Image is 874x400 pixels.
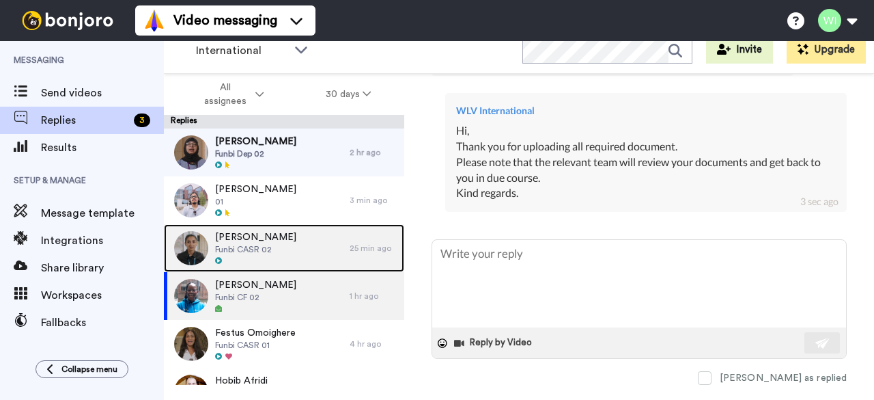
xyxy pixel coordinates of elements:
[215,230,296,244] span: [PERSON_NAME]
[215,183,296,196] span: [PERSON_NAME]
[215,135,296,148] span: [PERSON_NAME]
[164,272,404,320] a: [PERSON_NAME]Funbi CF 021 hr ago
[134,114,150,127] div: 3
[215,374,268,388] span: Hobib Afridi
[215,340,296,351] span: Funbi CASR 01
[41,260,164,276] span: Share library
[174,135,208,170] img: 94fa5eca-16e8-43c4-ab44-e3af1d854f4f-thumb.jpg
[215,196,296,207] span: 01
[720,371,847,385] div: [PERSON_NAME] as replied
[295,82,402,107] button: 30 days
[164,224,404,272] a: [PERSON_NAME]Funbi CASR 0225 min ago
[61,364,117,375] span: Collapse menu
[174,327,208,361] img: 18c8c6cf-73b7-44df-959e-9da70d9e2fcd-thumb.jpg
[215,278,296,292] span: [PERSON_NAME]
[164,176,404,224] a: [PERSON_NAME]013 min ago
[196,42,287,59] span: International
[350,338,397,349] div: 4 hr ago
[41,232,164,249] span: Integrations
[143,10,165,31] img: vm-color.svg
[350,195,397,206] div: 3 min ago
[456,104,836,118] div: WLV International
[173,11,277,30] span: Video messaging
[164,320,404,368] a: Festus OmoighereFunbi CASR 014 hr ago
[197,81,253,108] span: All assignees
[706,36,773,64] button: Invite
[350,243,397,254] div: 25 min ago
[41,139,164,156] span: Results
[174,183,208,217] img: 4b3e8905-0190-41fe-ad1e-473d27afb39b-thumb.jpg
[787,36,866,64] button: Upgrade
[215,148,296,159] span: Funbi Dep 02
[800,195,838,209] div: 3 sec ago
[815,338,830,349] img: send-white.svg
[174,279,208,313] img: 3eaef87c-d0ef-4c96-8c5b-62a8d594d55b-thumb.jpg
[174,231,208,265] img: f1089aba-73b9-4612-a70f-95a4e4abc070-thumb.jpg
[350,147,397,158] div: 2 hr ago
[164,129,404,176] a: [PERSON_NAME]Funbi Dep 022 hr ago
[16,11,119,30] img: bj-logo-header-white.svg
[41,287,164,304] span: Workspaces
[41,205,164,222] span: Message template
[215,326,296,340] span: Festus Omoighere
[167,75,295,114] button: All assignees
[456,123,836,201] div: Hi, Thank you for uploading all required document. Please note that the relevant team will review...
[350,291,397,302] div: 1 hr ago
[41,112,128,129] span: Replies
[41,85,164,101] span: Send videos
[41,315,164,331] span: Fallbacks
[164,115,404,129] div: Replies
[36,360,128,378] button: Collapse menu
[453,333,536,354] button: Reply by Video
[215,292,296,303] span: Funbi CF 02
[215,244,296,255] span: Funbi CASR 02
